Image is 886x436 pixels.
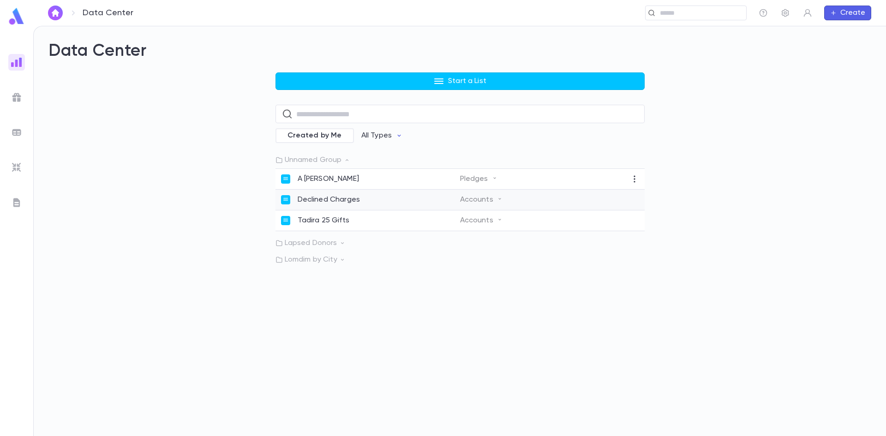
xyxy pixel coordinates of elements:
[460,195,503,204] p: Accounts
[298,174,359,184] p: A [PERSON_NAME]
[298,216,349,225] p: Tadira 25 Gifts
[50,9,61,17] img: home_white.a664292cf8c1dea59945f0da9f25487c.svg
[48,41,871,61] h2: Data Center
[275,128,354,143] div: Created by Me
[275,155,645,165] p: Unnamed Group
[11,127,22,138] img: batches_grey.339ca447c9d9533ef1741baa751efc33.svg
[275,239,645,248] p: Lapsed Donors
[11,92,22,103] img: campaigns_grey.99e729a5f7ee94e3726e6486bddda8f1.svg
[275,72,645,90] button: Start a List
[361,131,392,140] p: All Types
[460,216,503,225] p: Accounts
[282,131,347,140] span: Created by Me
[7,7,26,25] img: logo
[824,6,871,20] button: Create
[448,77,486,86] p: Start a List
[298,195,360,204] p: Declined Charges
[11,197,22,208] img: letters_grey.7941b92b52307dd3b8a917253454ce1c.svg
[11,57,22,68] img: reports_gradient.dbe2566a39951672bc459a78b45e2f92.svg
[275,255,645,264] p: Lomdim by City
[460,174,497,184] p: Pledges
[11,162,22,173] img: imports_grey.530a8a0e642e233f2baf0ef88e8c9fcb.svg
[83,8,133,18] p: Data Center
[354,127,410,144] button: All Types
